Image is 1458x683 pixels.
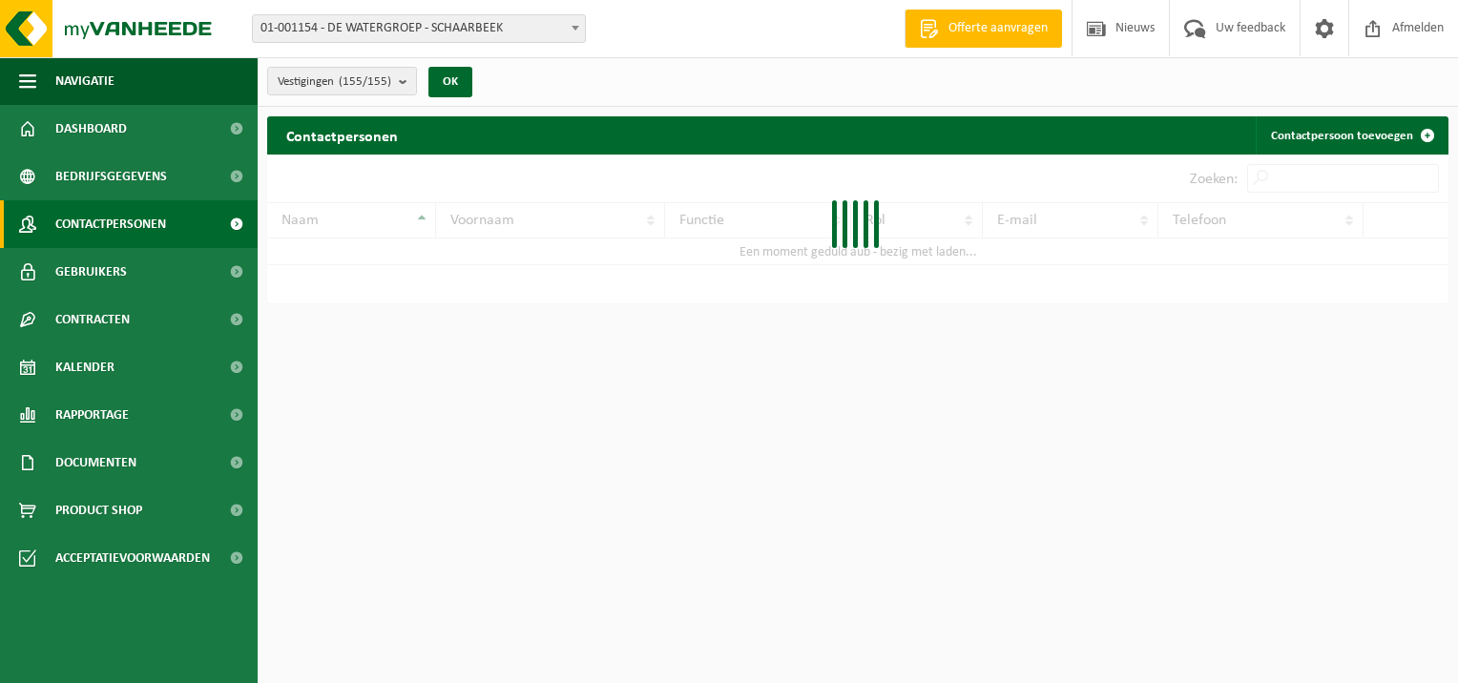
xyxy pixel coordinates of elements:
[55,248,127,296] span: Gebruikers
[944,19,1052,38] span: Offerte aanvragen
[278,68,391,96] span: Vestigingen
[1256,116,1447,155] a: Contactpersoon toevoegen
[55,153,167,200] span: Bedrijfsgegevens
[10,641,319,683] iframe: chat widget
[905,10,1062,48] a: Offerte aanvragen
[267,116,417,154] h2: Contactpersonen
[55,105,127,153] span: Dashboard
[55,343,115,391] span: Kalender
[339,75,391,88] count: (155/155)
[55,57,115,105] span: Navigatie
[253,15,585,42] span: 01-001154 - DE WATERGROEP - SCHAARBEEK
[55,200,166,248] span: Contactpersonen
[428,67,472,97] button: OK
[252,14,586,43] span: 01-001154 - DE WATERGROEP - SCHAARBEEK
[55,534,210,582] span: Acceptatievoorwaarden
[55,486,142,534] span: Product Shop
[267,67,417,95] button: Vestigingen(155/155)
[55,296,130,343] span: Contracten
[55,391,129,439] span: Rapportage
[55,439,136,486] span: Documenten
